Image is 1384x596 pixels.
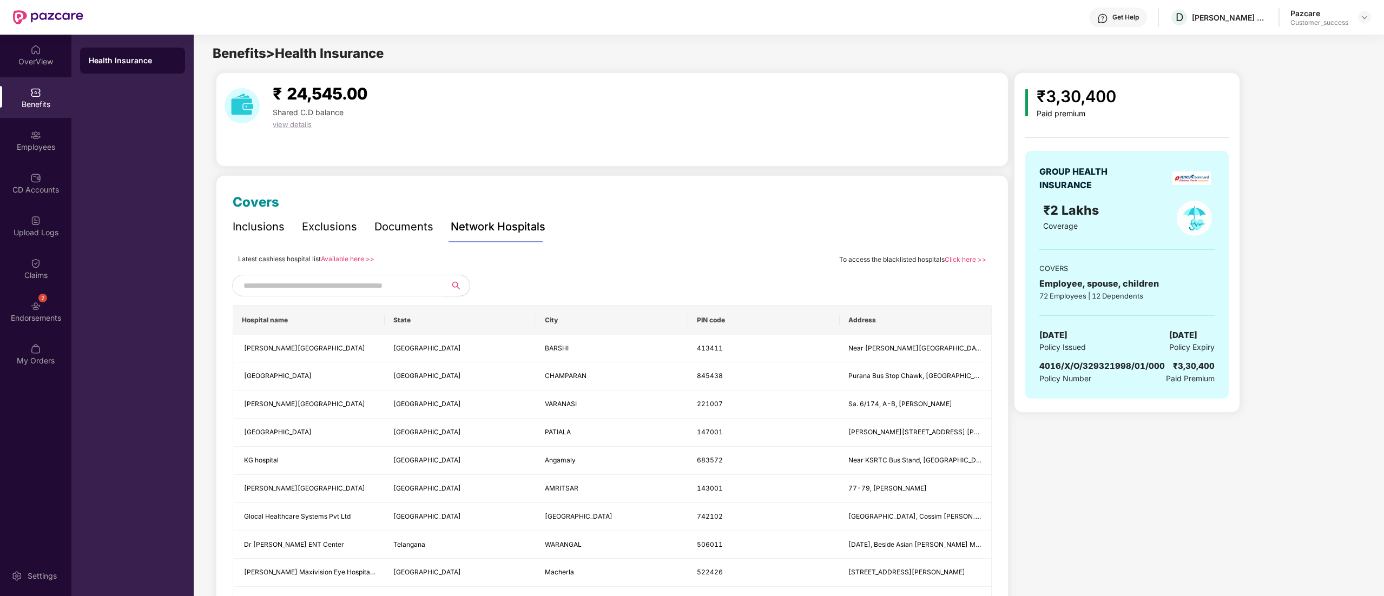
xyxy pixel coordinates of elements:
span: To access the blacklisted hospitals [839,255,945,263]
td: Dr Gouda Ramesh ENT Center [233,531,385,559]
span: Policy Issued [1039,341,1086,353]
span: [GEOGRAPHIC_DATA] [244,372,312,380]
div: Settings [24,571,60,581]
span: Angamaly [545,456,576,464]
td: Near KSRTC Bus Stand, Trissur Road, Angamaly [840,447,991,475]
span: 683572 [697,456,723,464]
span: Telangana [393,540,425,548]
td: Bihar [385,362,536,390]
span: [DATE], Beside Asian [PERSON_NAME] Mall, [GEOGRAPHIC_DATA] [848,540,1053,548]
img: svg+xml;base64,PHN2ZyBpZD0iVXBsb2FkX0xvZ3MiIGRhdGEtbmFtZT0iVXBsb2FkIExvZ3MiIHhtbG5zPSJodHRwOi8vd3... [30,215,41,226]
span: [GEOGRAPHIC_DATA] [393,344,461,352]
td: Columbia Asia Hospital [233,419,385,447]
img: New Pazcare Logo [13,10,83,24]
td: Glocal Healthcare Systems Pvt Ltd [233,503,385,531]
td: Dhingra General Hospital [233,475,385,503]
span: [PERSON_NAME][GEOGRAPHIC_DATA] [244,344,365,352]
div: Get Help [1112,13,1139,22]
span: [PERSON_NAME][GEOGRAPHIC_DATA] [244,400,365,408]
span: [GEOGRAPHIC_DATA] [545,512,612,520]
span: Address [848,316,983,325]
img: svg+xml;base64,PHN2ZyBpZD0iSGVscC0zMngzMiIgeG1sbnM9Imh0dHA6Ly93d3cudzMub3JnLzIwMDAvc3ZnIiB3aWR0aD... [1097,13,1108,24]
span: CHAMPARAN [545,372,586,380]
td: 77-79, Ajit Nagar [840,475,991,503]
span: [PERSON_NAME][STREET_ADDRESS] [PERSON_NAME] [848,428,1020,436]
td: Sa. 6/174, A-B, Aktha Pahariya [840,390,991,419]
img: icon [1025,89,1028,116]
td: AMRITSAR [536,475,688,503]
th: PIN code [688,306,840,335]
span: AMRITSAR [545,484,578,492]
span: [PERSON_NAME] Maxivision Eye Hospitals Pvt. Ltd. [244,568,401,576]
td: Punjab [385,475,536,503]
span: 143001 [697,484,723,492]
td: Karbala Road, Radhika Nagar, Cossim Bazar Raj [840,503,991,531]
span: 147001 [697,428,723,436]
span: view details [273,120,312,129]
img: svg+xml;base64,PHN2ZyBpZD0iTXlfT3JkZXJzIiBkYXRhLW5hbWU9Ik15IE9yZGVycyIgeG1sbnM9Imh0dHA6Ly93d3cudz... [30,343,41,354]
td: Angamaly [536,447,688,475]
span: Latest cashless hospital list [238,255,321,263]
td: Dr. Ramalinga Reddy Maxivision Eye Hospitals Pvt. Ltd. [233,559,385,587]
img: svg+xml;base64,PHN2ZyBpZD0iU2V0dGluZy0yMHgyMCIgeG1sbnM9Imh0dHA6Ly93d3cudzMub3JnLzIwMDAvc3ZnIiB3aW... [11,571,22,581]
img: svg+xml;base64,PHN2ZyBpZD0iRW5kb3JzZW1lbnRzIiB4bWxucz0iaHR0cDovL3d3dy53My5vcmcvMjAwMC9zdmciIHdpZH... [30,301,41,312]
td: Bhupindra Road, Near 22 No. Phatak [840,419,991,447]
td: West Bengal [385,503,536,531]
span: Dr [PERSON_NAME] ENT Center [244,540,344,548]
span: Benefits > Health Insurance [213,45,384,61]
a: Click here >> [945,255,986,263]
img: svg+xml;base64,PHN2ZyBpZD0iRHJvcGRvd24tMzJ4MzIiIHhtbG5zPSJodHRwOi8vd3d3LnczLm9yZy8yMDAwL3N2ZyIgd2... [1360,13,1369,22]
td: Sushrut Hospital [233,335,385,363]
span: [GEOGRAPHIC_DATA] [244,428,312,436]
div: Network Hospitals [451,218,545,235]
span: Purana Bus Stop Chawk, [GEOGRAPHIC_DATA], [GEOGRAPHIC_DATA] [848,372,1064,380]
td: WARANGAL [536,531,688,559]
span: search [443,281,470,290]
div: ₹3,30,400 [1173,360,1215,373]
span: [PERSON_NAME][GEOGRAPHIC_DATA] [244,484,365,492]
td: VARANASI [536,390,688,419]
td: Macherla [536,559,688,587]
button: search [443,275,470,296]
span: ₹ 24,545.00 [273,84,367,103]
span: 4016/X/O/329321998/01/000 [1039,361,1165,371]
span: Policy Number [1039,374,1091,383]
div: Inclusions [233,218,285,235]
span: Coverage [1043,221,1078,230]
span: WARANGAL [545,540,582,548]
th: City [536,306,688,335]
td: D.No.12-2-584, Christianpalem, Revenue Ward, Srisailam Road, Macherla, Palnadu [840,559,991,587]
img: insurerLogo [1172,171,1211,185]
span: Covers [233,194,279,210]
span: Sa. 6/174, A-B, [PERSON_NAME] [848,400,952,408]
div: 72 Employees | 12 Dependents [1039,290,1215,301]
img: svg+xml;base64,PHN2ZyBpZD0iSG9tZSIgeG1sbnM9Imh0dHA6Ly93d3cudzMub3JnLzIwMDAvc3ZnIiB3aWR0aD0iMjAiIG... [30,44,41,55]
span: [GEOGRAPHIC_DATA], Cossim [PERSON_NAME] [848,512,997,520]
td: Near Renuka Mangal Karyalaya, Alipur Road [840,335,991,363]
span: KG hospital [244,456,279,464]
th: Hospital name [233,306,385,335]
span: [GEOGRAPHIC_DATA] [393,428,461,436]
td: CHAMPARAN [536,362,688,390]
td: Sarthak Surgical Center [233,390,385,419]
span: Paid Premium [1166,373,1215,385]
span: 221007 [697,400,723,408]
span: Near KSRTC Bus Stand, [GEOGRAPHIC_DATA] [848,456,991,464]
span: BARSHI [545,344,569,352]
span: [GEOGRAPHIC_DATA] [393,372,461,380]
span: [STREET_ADDRESS][PERSON_NAME] [848,568,965,576]
span: 506011 [697,540,723,548]
div: Employee, spouse, children [1039,277,1215,290]
div: Paid premium [1037,109,1116,118]
th: Address [840,306,991,335]
td: Uttar Pradesh [385,390,536,419]
div: Exclusions [302,218,357,235]
img: policyIcon [1177,201,1212,236]
span: 413411 [697,344,723,352]
div: 2 [38,294,47,302]
span: Policy Expiry [1169,341,1215,353]
img: svg+xml;base64,PHN2ZyBpZD0iRW1wbG95ZWVzIiB4bWxucz0iaHR0cDovL3d3dy53My5vcmcvMjAwMC9zdmciIHdpZHRoPS... [30,130,41,141]
td: Punjab [385,419,536,447]
td: KG hospital [233,447,385,475]
td: Maharashtra [385,335,536,363]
